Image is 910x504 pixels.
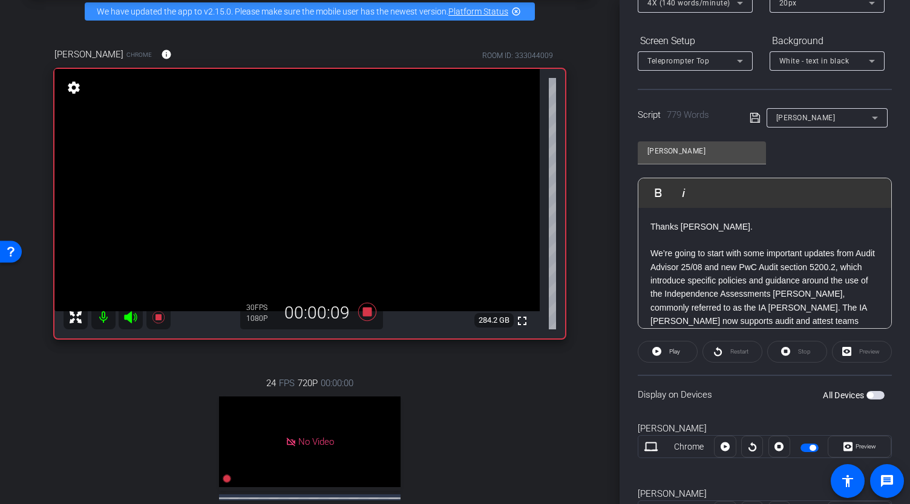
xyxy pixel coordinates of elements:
[279,376,295,390] span: FPS
[638,31,753,51] div: Screen Setup
[638,341,698,363] button: Play
[669,348,680,355] span: Play
[65,80,82,95] mat-icon: settings
[638,487,892,501] div: [PERSON_NAME]
[638,375,892,414] div: Display on Devices
[647,57,709,65] span: Teleprompter Top
[856,443,876,450] span: Preview
[321,376,353,390] span: 00:00:00
[779,57,849,65] span: White - text in black
[474,313,514,328] span: 284.2 GB
[638,108,733,122] div: Script
[246,303,277,312] div: 30
[126,50,152,59] span: Chrome
[823,389,866,401] label: All Devices
[650,247,879,355] p: We’re going to start with some important updates from Audit Advisor 25/08 and new PwC Audit secti...
[664,441,715,453] div: Chrome
[650,220,879,233] p: Thanks [PERSON_NAME].
[647,144,756,158] input: Title
[840,474,855,488] mat-icon: accessibility
[828,436,891,457] button: Preview
[255,303,267,312] span: FPS
[482,50,553,61] div: ROOM ID: 333044009
[667,109,709,120] span: 779 Words
[511,7,521,16] mat-icon: highlight_off
[448,7,508,16] a: Platform Status
[266,376,276,390] span: 24
[770,31,885,51] div: Background
[85,2,535,21] div: We have updated the app to v2.15.0. Please make sure the mobile user has the newest version.
[298,436,334,447] span: No Video
[515,314,529,328] mat-icon: fullscreen
[161,49,172,60] mat-icon: info
[277,303,358,323] div: 00:00:09
[776,114,836,122] span: [PERSON_NAME]
[880,474,894,488] mat-icon: message
[638,422,892,436] div: [PERSON_NAME]
[54,48,123,61] span: [PERSON_NAME]
[246,314,277,323] div: 1080P
[298,376,318,390] span: 720P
